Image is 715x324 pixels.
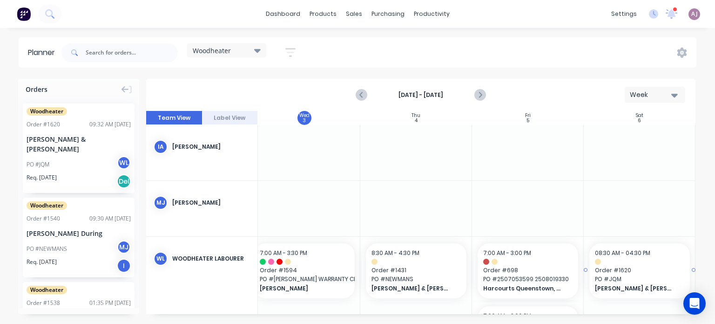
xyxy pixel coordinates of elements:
div: products [305,7,341,21]
div: PO #NEWMANS [27,245,67,253]
span: Woodheater [193,46,231,55]
div: WL [154,252,168,266]
div: Del [117,174,131,188]
div: purchasing [367,7,409,21]
div: Wed [299,113,310,118]
div: 5 [526,118,529,123]
div: Sat [636,113,643,118]
div: settings [607,7,641,21]
div: [PERSON_NAME] [172,199,250,207]
div: [PERSON_NAME] [172,143,250,151]
div: I [117,259,131,273]
img: Factory [17,7,31,21]
div: sales [341,7,367,21]
div: [PERSON_NAME] During [27,228,131,238]
div: Thu [411,113,420,118]
div: Planner [28,47,60,58]
div: 01:35 PM [DATE] [89,299,131,307]
button: Team View [146,111,202,125]
span: Woodheater [27,286,67,294]
div: 3 [303,118,306,123]
span: AJ [691,10,698,18]
div: PO #JQM [27,160,49,169]
div: MJ [117,240,131,254]
div: Open Intercom Messenger [683,292,706,315]
div: Woodheater Labourer [172,255,250,263]
div: 09:30 AM [DATE] [89,214,131,223]
div: Fri [525,113,531,118]
button: Label View [202,111,258,125]
span: Woodheater [27,107,67,116]
div: [PERSON_NAME] & [PERSON_NAME] [27,134,131,154]
div: Order # 1538 [27,299,60,307]
a: dashboard [261,7,305,21]
span: Woodheater [27,201,67,210]
div: WL [117,156,131,170]
div: 09:32 AM [DATE] [89,120,131,129]
span: Req. [DATE] [27,258,57,266]
input: Search for orders... [86,43,178,62]
span: Req. [DATE] [27,173,57,182]
div: MJ [154,196,168,210]
div: 6 [638,118,641,123]
div: Order # 1540 [27,214,60,223]
div: productivity [409,7,454,21]
button: Week [625,87,685,103]
div: IA [154,140,168,154]
div: Order # 1620 [27,120,60,129]
span: Orders [26,84,47,94]
div: 4 [415,118,418,123]
div: Week [630,90,673,100]
strong: [DATE] - [DATE] [374,91,467,99]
